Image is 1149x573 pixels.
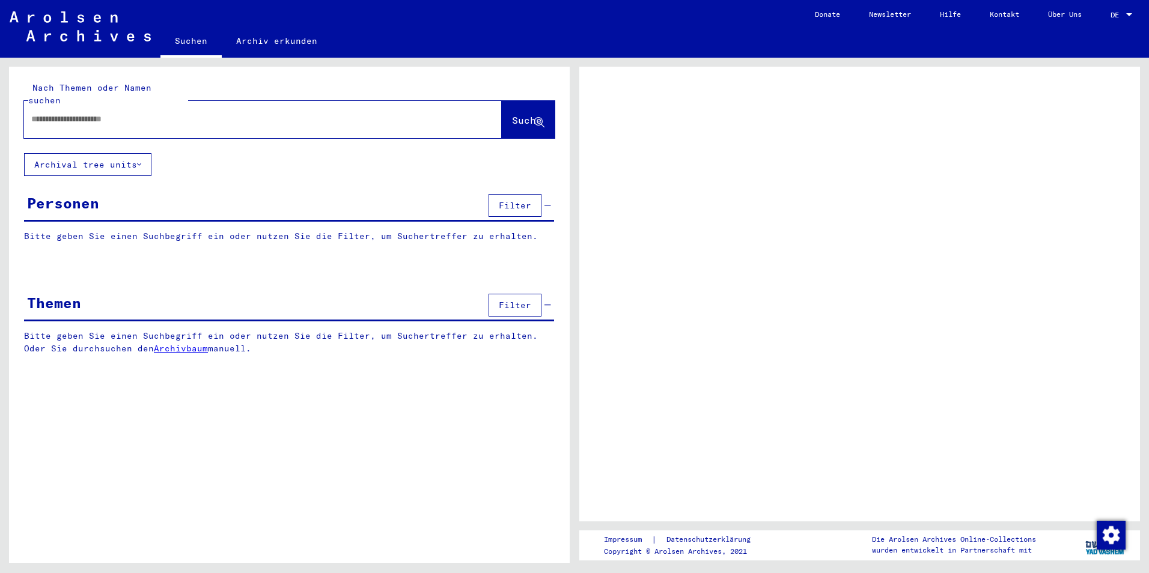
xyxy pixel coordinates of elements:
[872,534,1036,545] p: Die Arolsen Archives Online-Collections
[502,101,555,138] button: Suche
[222,26,332,55] a: Archiv erkunden
[160,26,222,58] a: Suchen
[512,114,542,126] span: Suche
[1083,530,1128,560] img: yv_logo.png
[28,82,151,106] mat-label: Nach Themen oder Namen suchen
[489,294,541,317] button: Filter
[1097,521,1126,550] img: Zustimmung ändern
[10,11,151,41] img: Arolsen_neg.svg
[24,330,555,355] p: Bitte geben Sie einen Suchbegriff ein oder nutzen Sie die Filter, um Suchertreffer zu erhalten. O...
[1096,520,1125,549] div: Zustimmung ändern
[604,533,651,546] a: Impressum
[24,153,151,176] button: Archival tree units
[27,292,81,314] div: Themen
[489,194,541,217] button: Filter
[154,343,208,354] a: Archivbaum
[24,230,554,243] p: Bitte geben Sie einen Suchbegriff ein oder nutzen Sie die Filter, um Suchertreffer zu erhalten.
[499,200,531,211] span: Filter
[604,533,765,546] div: |
[872,545,1036,556] p: wurden entwickelt in Partnerschaft mit
[657,533,765,546] a: Datenschutzerklärung
[27,192,99,214] div: Personen
[1111,11,1124,19] span: DE
[604,546,765,557] p: Copyright © Arolsen Archives, 2021
[499,300,531,311] span: Filter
